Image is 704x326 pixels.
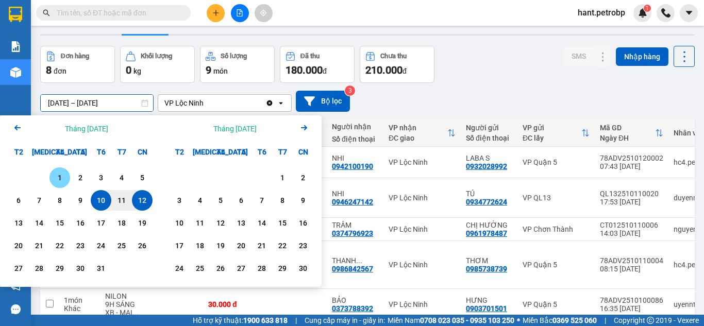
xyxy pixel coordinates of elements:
[73,239,88,252] div: 23
[231,190,252,211] div: Choose Thứ Năm, tháng 11 6 2025. It's available.
[605,315,606,326] span: |
[389,300,456,308] div: VP Lộc Ninh
[132,308,139,317] span: ...
[49,213,70,233] div: Choose Thứ Tư, tháng 10 15 2025. It's available.
[523,124,581,132] div: VP gửi
[638,8,647,18] img: icon-new-feature
[94,217,108,229] div: 17
[79,69,93,80] span: CC :
[213,194,228,207] div: 5
[360,46,434,83] button: Chưa thu210.000đ
[193,315,288,326] span: Hỗ trợ kỹ thuật:
[79,66,164,81] div: 300.000
[275,239,290,252] div: 22
[221,53,247,60] div: Số lượng
[8,190,29,211] div: Choose Thứ Hai, tháng 10 6 2025. It's available.
[332,135,378,143] div: Số điện thoại
[600,296,663,304] div: 78ADV2510100086
[234,217,248,229] div: 13
[132,190,153,211] div: Selected end date. Chủ Nhật, tháng 10 12 2025. It's available.
[213,239,228,252] div: 19
[600,134,655,142] div: Ngày ĐH
[231,142,252,162] div: T5
[252,258,272,279] div: Choose Thứ Sáu, tháng 11 28 2025. It's available.
[61,53,89,60] div: Đơn hàng
[200,46,275,83] button: Số lượng9món
[616,47,668,66] button: Nhập hàng
[94,171,108,184] div: 3
[11,217,26,229] div: 13
[41,95,153,111] input: Select a date range.
[243,316,288,324] strong: 1900 633 818
[53,239,67,252] div: 22
[91,235,111,256] div: Choose Thứ Sáu, tháng 10 24 2025. It's available.
[272,142,293,162] div: T7
[380,53,407,60] div: Chưa thu
[73,217,88,229] div: 16
[9,33,73,46] div: CHỊ MAI
[193,194,207,207] div: 4
[111,142,132,162] div: T7
[523,315,597,326] span: Miền Bắc
[11,194,26,207] div: 6
[684,8,694,18] span: caret-down
[600,256,663,265] div: 78ADV2510110004
[523,194,590,202] div: VP QL13
[523,134,581,142] div: ĐC lấy
[272,190,293,211] div: Choose Thứ Bảy, tháng 11 8 2025. It's available.
[523,300,590,308] div: VP Quận 5
[272,258,293,279] div: Choose Thứ Bảy, tháng 11 29 2025. It's available.
[70,235,91,256] div: Choose Thứ Năm, tháng 10 23 2025. It's available.
[32,262,46,274] div: 28
[73,194,88,207] div: 9
[43,9,50,16] span: search
[234,262,248,274] div: 27
[190,190,210,211] div: Choose Thứ Ba, tháng 11 4 2025. It's available.
[332,190,378,198] div: NHI
[190,258,210,279] div: Choose Thứ Ba, tháng 11 25 2025. It's available.
[296,194,310,207] div: 9
[73,262,88,274] div: 30
[680,4,698,22] button: caret-down
[114,239,129,252] div: 25
[600,154,663,162] div: 78ADV2510120002
[265,99,274,107] svg: Clear value
[169,258,190,279] div: Choose Thứ Hai, tháng 11 24 2025. It's available.
[332,162,373,170] div: 0942100190
[356,256,362,265] span: ...
[600,162,663,170] div: 07:43 [DATE]
[32,194,46,207] div: 7
[517,318,520,322] span: ⚪️
[403,67,407,75] span: đ
[172,239,187,252] div: 17
[275,262,290,274] div: 29
[8,142,29,162] div: T2
[645,5,649,12] span: 1
[111,190,132,211] div: Choose Thứ Bảy, tháng 10 11 2025. It's available.
[213,217,228,229] div: 12
[231,4,249,22] button: file-add
[190,142,210,162] div: [MEDICAL_DATA]
[332,198,373,206] div: 0946247142
[70,258,91,279] div: Choose Thứ Năm, tháng 10 30 2025. It's available.
[172,262,187,274] div: 24
[517,119,595,147] th: Toggle SortBy
[466,198,507,206] div: 0934772624
[569,6,633,19] span: hant.petrobp
[466,221,512,229] div: CHỊ HƯỜNG
[552,316,597,324] strong: 0369 525 060
[40,46,115,83] button: Đơn hàng8đơn
[135,217,149,229] div: 19
[53,171,67,184] div: 1
[231,258,252,279] div: Choose Thứ Năm, tháng 11 27 2025. It's available.
[647,317,654,324] span: copyright
[80,21,163,33] div: [PERSON_NAME]
[49,142,70,162] div: T4
[80,9,163,21] div: VP Quận 5
[10,41,21,52] img: solution-icon
[389,194,456,202] div: VP Lộc Ninh
[132,142,153,162] div: CN
[53,262,67,274] div: 29
[286,64,323,76] span: 180.000
[94,239,108,252] div: 24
